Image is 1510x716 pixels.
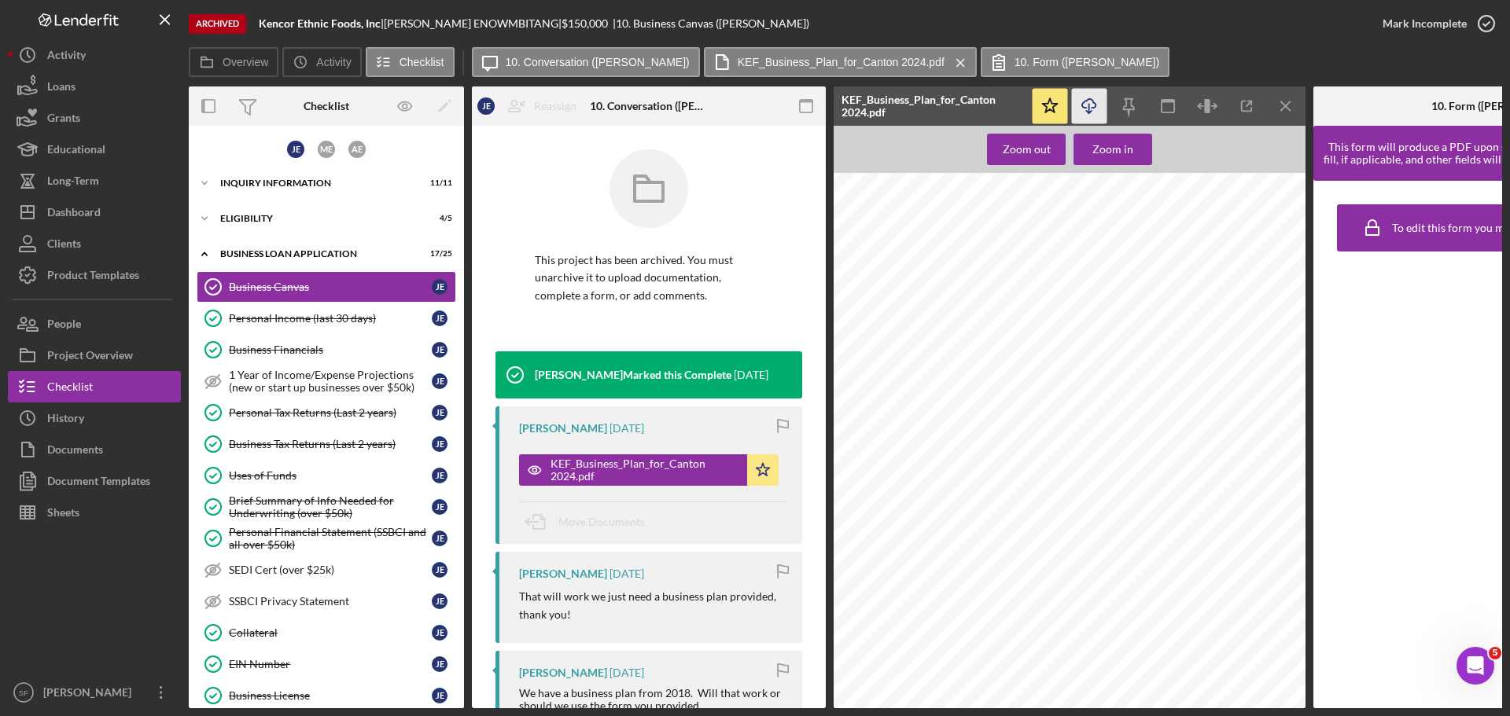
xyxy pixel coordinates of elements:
a: Brief Summary of Info Needed for Underwriting (over $50k)JE [197,491,456,523]
div: [PERSON_NAME] [39,677,142,712]
b: Kencor Ethnic Foods, Inc [259,17,381,30]
a: Uses of FundsJE [197,460,456,491]
div: KEF_Business_Plan_for_Canton 2024.pdf [842,94,1022,119]
div: J E [432,436,447,452]
div: M E [318,141,335,158]
button: Checklist [8,371,181,402]
div: Checklist [304,100,349,112]
div: Collateral [229,626,432,639]
div: J E [432,562,447,578]
a: Business LicenseJE [197,680,456,711]
a: SSBCI Privacy StatementJE [197,586,456,617]
div: Product Templates [47,259,139,295]
div: Activity [47,39,86,75]
div: INQUIRY INFORMATION [220,178,413,188]
button: Grants [8,102,181,134]
a: CollateralJE [197,617,456,648]
div: Mark Incomplete [1383,8,1467,39]
span: Mass Merchandise [876,178,952,187]
a: SEDI Cert (over $25k)JE [197,554,456,586]
button: Overview [189,47,278,77]
button: Zoom in [1074,134,1152,165]
button: SF[PERSON_NAME] [8,677,181,708]
div: Zoom out [1003,134,1051,165]
button: Checklist [366,47,455,77]
div: Long-Term [47,165,99,200]
a: Personal Income (last 30 days)JE [197,303,456,334]
div: J E [432,310,447,326]
div: Dashboard [47,196,101,232]
div: 17 / 25 [424,249,452,259]
div: [PERSON_NAME] ENOWMBITANG | [384,17,562,30]
div: Reassign [534,90,576,122]
button: Clients [8,228,181,259]
div: J E [477,97,495,115]
button: 10. Conversation ([PERSON_NAME]) [472,47,700,77]
div: J E [287,141,304,158]
button: Activity [8,39,181,71]
div: [PERSON_NAME] [519,422,607,435]
div: Personal Income (last 30 days) [229,312,432,325]
a: EIN NumberJE [197,648,456,680]
span: 5 [1489,647,1501,659]
div: Grants [47,102,80,138]
div: History [47,402,84,438]
button: Sheets [8,497,181,528]
div: Personal Financial Statement (SSBCI and all over $50k) [229,526,432,551]
div: EIN Number [229,658,432,670]
button: Documents [8,434,181,465]
iframe: Intercom live chat [1457,647,1494,685]
div: J E [432,625,447,641]
a: Dashboard [8,196,181,228]
button: 10. Form ([PERSON_NAME]) [981,47,1169,77]
a: Business Tax Returns (Last 2 years)JE [197,428,456,460]
div: Personal Tax Returns (Last 2 years) [229,406,432,419]
a: Document Templates [8,465,181,497]
label: Overview [223,56,268,68]
time: 2024-08-15 18:08 [610,666,644,679]
button: KEF_Business_Plan_for_Canton 2024.pdf [704,47,977,77]
span: 8 [1079,624,1084,633]
button: JEReassign [470,90,592,122]
time: 2024-08-19 12:32 [610,422,644,435]
div: Business Canvas [229,281,432,293]
a: Educational [8,134,181,165]
button: Loans [8,71,181,102]
span: Management Summary [876,702,971,711]
button: Product Templates [8,259,181,291]
time: 2024-08-15 21:14 [610,567,644,580]
label: KEF_Business_Plan_for_Canton 2024.pdf [738,56,945,68]
div: Business Tax Returns (Last 2 years) [229,438,432,450]
p: That will work we just need a business plan provided, thank you! [519,588,786,623]
button: Activity [282,47,361,77]
div: Loans [47,71,75,106]
div: Zoom in [1092,134,1133,165]
button: People [8,308,181,340]
div: 1 Year of Income/Expense Projections (new or start up businesses over $50k) [229,369,432,394]
div: [PERSON_NAME] Marked this Complete [535,369,731,381]
a: History [8,402,181,434]
div: A E [348,141,366,158]
a: Business FinancialsJE [197,334,456,365]
button: Mark Incomplete [1367,8,1502,39]
button: Long-Term [8,165,181,196]
p: This project has been archived. You must unarchive it to upload documentation, complete a form, o... [535,252,763,304]
span: Somehow our website is attracting distributors and mass merchandisers eager to sell African food ... [876,200,1273,209]
div: [PERSON_NAME] [519,666,607,679]
div: J E [432,468,447,483]
div: KEF_Business_Plan_for_Canton 2024.pdf [551,457,739,483]
div: 10. Conversation ([PERSON_NAME]) [590,100,708,112]
div: SEDI Cert (over $25k) [229,564,432,576]
button: Move Documents [519,502,661,542]
div: J E [432,373,447,389]
span: Move Documents [558,515,645,528]
div: People [47,308,81,343]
